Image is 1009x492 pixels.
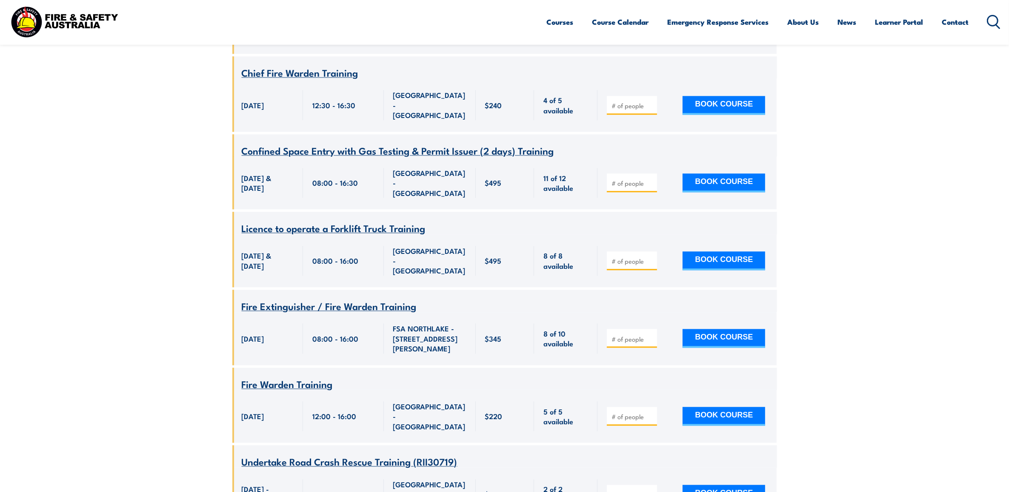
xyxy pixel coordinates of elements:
[543,250,588,270] span: 8 of 8 available
[242,379,333,390] a: Fire Warden Training
[393,246,466,276] span: [GEOGRAPHIC_DATA] - [GEOGRAPHIC_DATA]
[788,11,819,33] a: About Us
[543,173,588,193] span: 11 of 12 available
[612,179,654,187] input: # of people
[683,251,765,270] button: BOOK COURSE
[242,301,417,312] a: Fire Extinguisher / Fire Warden Training
[612,335,654,343] input: # of people
[485,178,502,187] span: $495
[242,146,554,156] a: Confined Space Entry with Gas Testing & Permit Issuer (2 days) Training
[242,299,417,313] span: Fire Extinguisher / Fire Warden Training
[838,11,857,33] a: News
[242,143,554,158] span: Confined Space Entry with Gas Testing & Permit Issuer (2 days) Training
[242,100,264,110] span: [DATE]
[543,95,588,115] span: 4 of 5 available
[242,411,264,421] span: [DATE]
[242,223,426,234] a: Licence to operate a Forklift Truck Training
[543,328,588,348] span: 8 of 10 available
[612,412,654,421] input: # of people
[242,457,457,467] a: Undertake Road Crash Rescue Training (RII30719)
[242,454,457,469] span: Undertake Road Crash Rescue Training (RII30719)
[242,68,358,78] a: Chief Fire Warden Training
[485,411,503,421] span: $220
[592,11,649,33] a: Course Calendar
[242,334,264,343] span: [DATE]
[312,334,358,343] span: 08:00 - 16:00
[547,11,574,33] a: Courses
[242,65,358,80] span: Chief Fire Warden Training
[242,221,426,235] span: Licence to operate a Forklift Truck Training
[242,250,294,270] span: [DATE] & [DATE]
[312,411,356,421] span: 12:00 - 16:00
[393,401,466,431] span: [GEOGRAPHIC_DATA] - [GEOGRAPHIC_DATA]
[612,257,654,265] input: # of people
[485,334,502,343] span: $345
[312,256,358,265] span: 08:00 - 16:00
[612,101,654,110] input: # of people
[485,256,502,265] span: $495
[393,323,466,353] span: FSA NORTHLAKE - [STREET_ADDRESS][PERSON_NAME]
[942,11,969,33] a: Contact
[393,168,466,198] span: [GEOGRAPHIC_DATA] - [GEOGRAPHIC_DATA]
[683,329,765,348] button: BOOK COURSE
[683,173,765,192] button: BOOK COURSE
[683,407,765,426] button: BOOK COURSE
[485,100,502,110] span: $240
[312,100,355,110] span: 12:30 - 16:30
[242,173,294,193] span: [DATE] & [DATE]
[668,11,769,33] a: Emergency Response Services
[683,96,765,115] button: BOOK COURSE
[875,11,923,33] a: Learner Portal
[543,406,588,426] span: 5 of 5 available
[393,90,466,120] span: [GEOGRAPHIC_DATA] - [GEOGRAPHIC_DATA]
[242,377,333,391] span: Fire Warden Training
[312,178,358,187] span: 08:00 - 16:30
